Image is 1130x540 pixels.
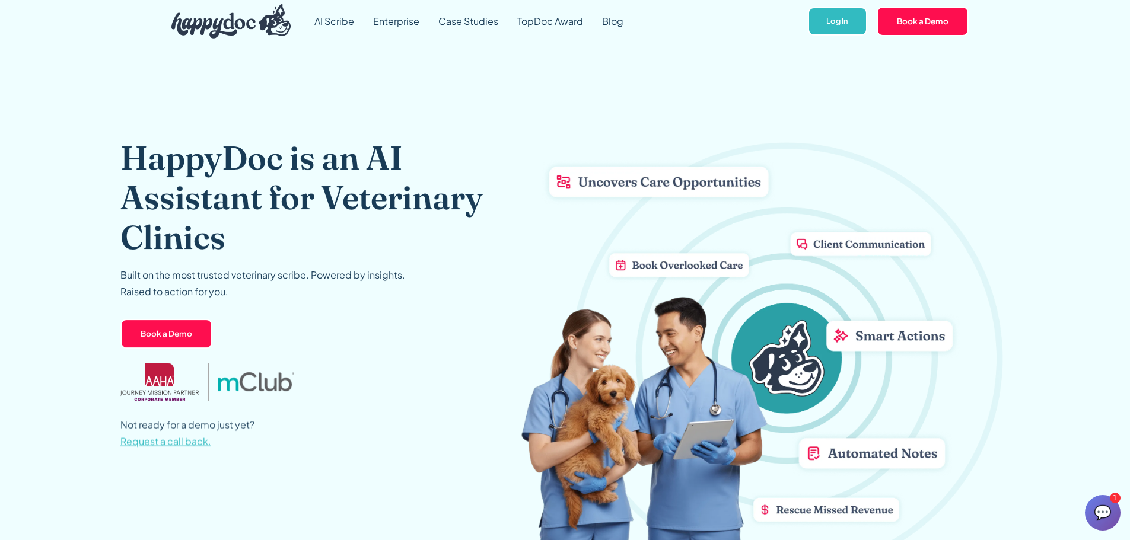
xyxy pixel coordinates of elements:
a: Log In [808,7,867,36]
a: Book a Demo [877,7,969,36]
img: HappyDoc Logo: A happy dog with his ear up, listening. [171,4,291,39]
a: Book a Demo [120,319,212,349]
a: home [162,1,291,41]
p: Not ready for a demo just yet? [120,416,254,449]
h1: HappyDoc is an AI Assistant for Veterinary Clinics [120,138,521,257]
img: mclub logo [218,372,294,391]
span: Request a call back. [120,434,211,447]
img: AAHA Advantage logo [120,363,199,401]
p: Built on the most trusted veterinary scribe. Powered by insights. Raised to action for you. [120,267,405,300]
